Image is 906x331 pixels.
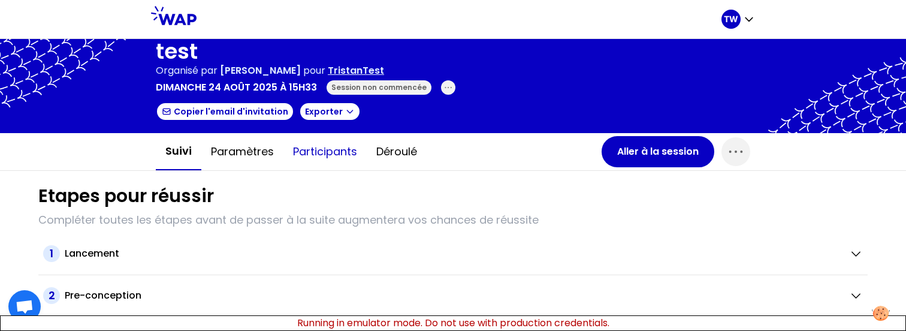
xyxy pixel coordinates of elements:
[865,299,897,328] button: Manage your preferences about cookies
[43,245,863,262] button: 1Lancement
[8,290,41,323] a: Ouvrir le chat
[156,64,218,78] p: Organisé par
[65,246,119,261] h2: Lancement
[38,185,214,207] h1: Etapes pour réussir
[283,134,367,170] button: Participants
[156,80,317,95] p: dimanche 24 août 2025 à 15h33
[303,64,325,78] p: pour
[43,245,60,262] span: 1
[299,102,361,121] button: Exporter
[721,10,755,29] button: TW
[65,288,141,303] h2: Pre-conception
[43,287,60,304] span: 2
[201,134,283,170] button: Paramètres
[327,80,431,95] div: Session non commencée
[156,102,294,121] button: Copier l'email d'invitation
[724,13,738,25] p: TW
[220,64,301,77] span: [PERSON_NAME]
[367,134,427,170] button: Déroulé
[602,136,714,167] button: Aller à la session
[38,212,868,228] p: Compléter toutes les étapes avant de passer à la suite augmentera vos chances de réussite
[43,287,863,304] button: 2Pre-conception
[156,40,455,64] h1: test
[328,64,384,78] p: TristanTest
[156,133,201,170] button: Suivi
